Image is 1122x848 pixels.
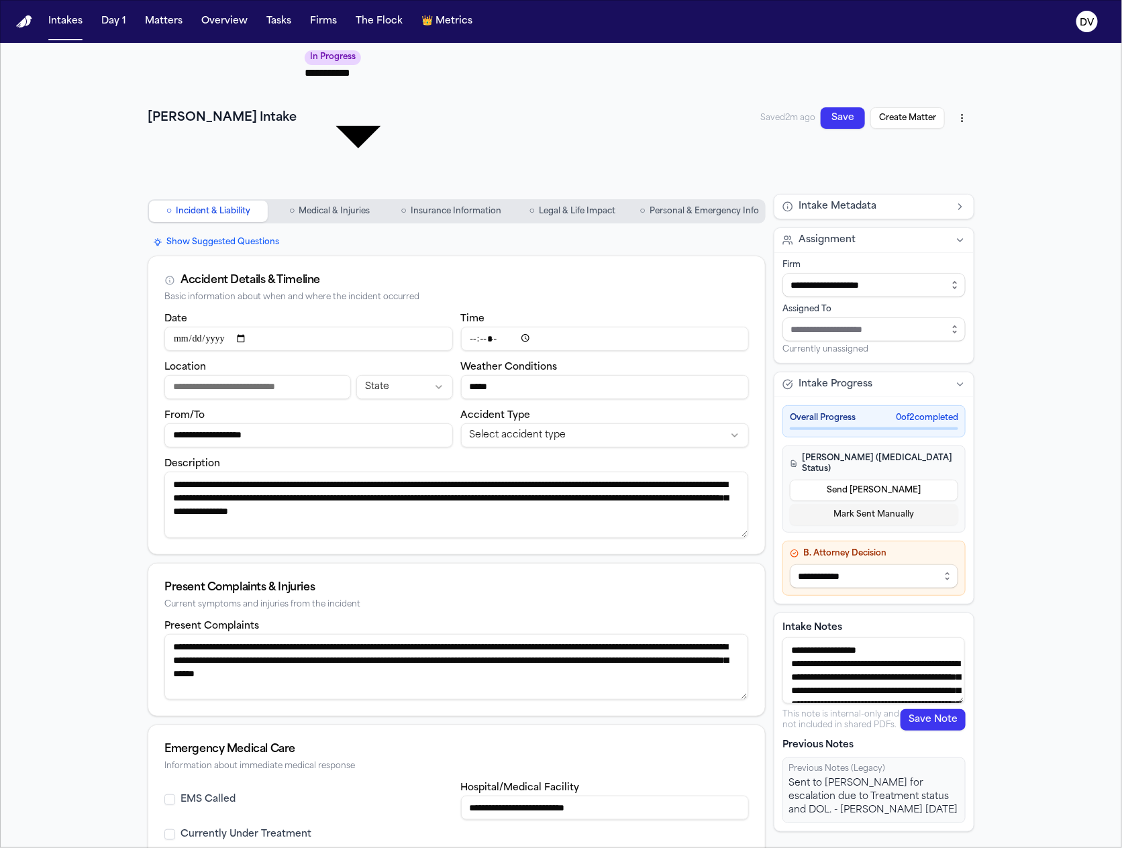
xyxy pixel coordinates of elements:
[164,362,206,372] label: Location
[181,272,320,288] div: Accident Details & Timeline
[176,206,250,217] span: Incident & Liability
[461,327,750,351] input: Incident time
[901,709,966,731] button: Save Note
[261,9,297,34] button: Tasks
[782,260,966,270] div: Firm
[461,796,750,820] input: Hospital or medical facility
[164,293,749,303] div: Basic information about when and where the incident occurred
[461,314,485,324] label: Time
[96,9,132,34] button: Day 1
[350,9,408,34] button: The Flock
[821,107,865,129] button: Save
[896,413,958,423] span: 0 of 2 completed
[782,304,966,315] div: Assigned To
[640,205,646,218] span: ○
[782,739,966,752] p: Previous Notes
[650,206,759,217] span: Personal & Emergency Info
[164,423,453,447] input: From/To destination
[461,411,531,421] label: Accident Type
[539,206,615,217] span: Legal & Life Impact
[790,453,958,474] h4: [PERSON_NAME] ([MEDICAL_DATA] Status)
[356,375,452,399] button: Incident state
[164,600,749,610] div: Current symptoms and injuries from the incident
[305,50,361,65] span: In Progress
[790,413,856,423] span: Overall Progress
[782,709,901,731] p: This note is internal-only and not included in shared PDFs.
[270,201,389,222] button: Go to Medical & Injuries
[149,201,268,222] button: Go to Incident & Liability
[461,375,750,399] input: Weather conditions
[788,763,960,774] div: Previous Notes (Legacy)
[164,314,187,324] label: Date
[782,273,966,297] input: Select firm
[16,15,32,28] a: Home
[790,548,958,559] h4: B. Attorney Decision
[164,634,748,700] textarea: Present complaints
[196,9,253,34] button: Overview
[513,201,632,222] button: Go to Legal & Life Impact
[416,9,478,34] button: crownMetrics
[799,233,856,247] span: Assignment
[148,234,285,250] button: Show Suggested Questions
[799,200,876,213] span: Intake Metadata
[164,459,220,469] label: Description
[782,621,966,635] label: Intake Notes
[164,580,749,596] div: Present Complaints & Injuries
[305,48,412,189] div: Update intake status
[870,107,945,129] button: Create Matter
[401,205,406,218] span: ○
[529,205,535,218] span: ○
[461,362,558,372] label: Weather Conditions
[760,113,815,123] span: Saved 2m ago
[164,741,749,757] div: Emergency Medical Care
[164,761,749,772] div: Information about immediate medical response
[164,621,259,631] label: Present Complaints
[790,480,958,501] button: Send [PERSON_NAME]
[950,106,974,130] button: More actions
[782,317,966,341] input: Assign to staff member
[43,9,88,34] button: Intakes
[16,15,32,28] img: Finch Logo
[782,344,868,355] span: Currently unassigned
[299,206,370,217] span: Medical & Injuries
[289,205,295,218] span: ○
[181,793,236,806] label: EMS Called
[411,206,501,217] span: Insurance Information
[461,783,580,793] label: Hospital/Medical Facility
[782,637,965,704] textarea: Intake notes
[774,228,974,252] button: Assignment
[774,372,974,396] button: Intake Progress
[140,9,188,34] button: Matters
[164,327,453,351] input: Incident date
[790,504,958,525] button: Mark Sent Manually
[774,195,974,219] button: Intake Metadata
[164,411,205,421] label: From/To
[635,201,764,222] button: Go to Personal & Emergency Info
[148,109,297,127] h1: [PERSON_NAME] Intake
[164,375,351,399] input: Incident location
[392,201,511,222] button: Go to Insurance Information
[181,828,311,841] label: Currently Under Treatment
[799,378,872,391] span: Intake Progress
[164,472,748,538] textarea: Incident description
[788,777,960,817] div: Sent to [PERSON_NAME] for escalation due to Treatment status and DOL. - [PERSON_NAME] [DATE]
[305,9,342,34] button: Firms
[166,205,172,218] span: ○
